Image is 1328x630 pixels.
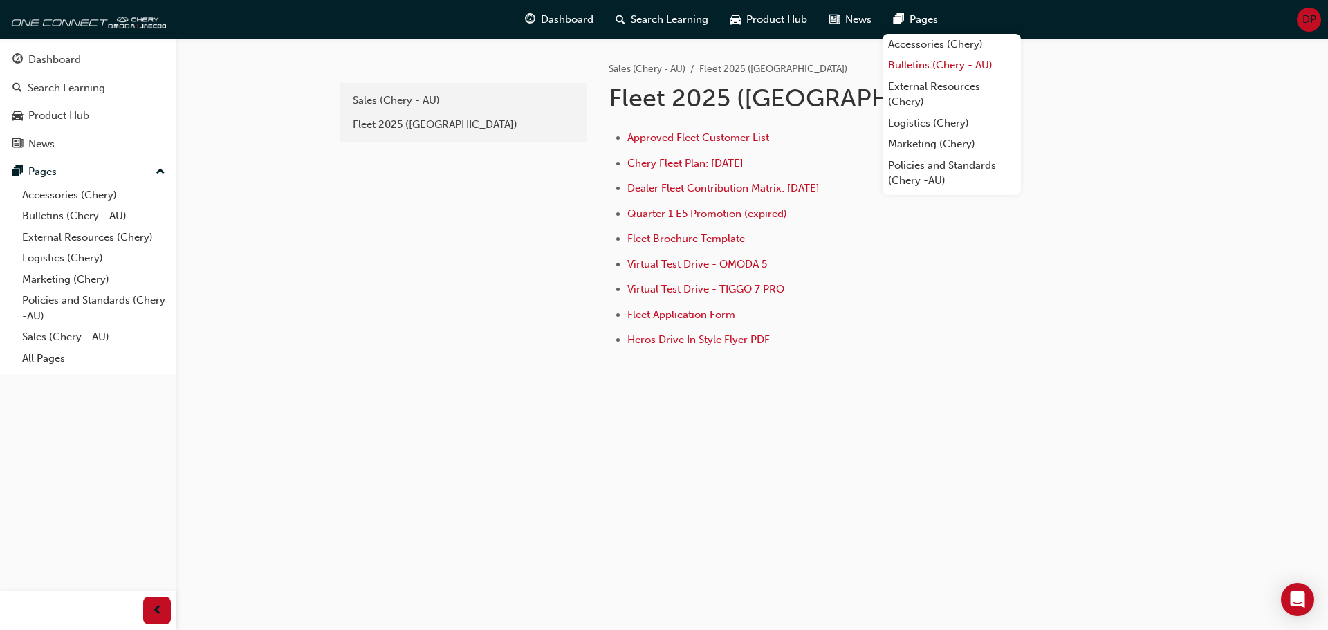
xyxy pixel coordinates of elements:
[353,93,574,109] div: Sales (Chery - AU)
[883,192,1021,213] a: Sales (Chery - AU)
[17,205,171,227] a: Bulletins (Chery - AU)
[12,138,23,151] span: news-icon
[17,269,171,290] a: Marketing (Chery)
[883,55,1021,76] a: Bulletins (Chery - AU)
[346,113,581,137] a: Fleet 2025 ([GEOGRAPHIC_DATA])
[541,12,593,28] span: Dashboard
[627,308,735,321] a: Fleet Application Form
[28,136,55,152] div: News
[28,80,105,96] div: Search Learning
[627,258,767,270] a: Virtual Test Drive - OMODA 5
[6,159,171,185] button: Pages
[12,82,22,95] span: search-icon
[6,44,171,159] button: DashboardSearch LearningProduct HubNews
[894,11,904,28] span: pages-icon
[17,227,171,248] a: External Resources (Chery)
[28,52,81,68] div: Dashboard
[627,283,784,295] a: Virtual Test Drive - TIGGO 7 PRO
[627,333,770,346] a: Heros Drive In Style Flyer PDF
[12,110,23,122] span: car-icon
[818,6,883,34] a: news-iconNews
[605,6,719,34] a: search-iconSearch Learning
[17,326,171,348] a: Sales (Chery - AU)
[883,113,1021,134] a: Logistics (Chery)
[1302,12,1316,28] span: DP
[730,11,741,28] span: car-icon
[17,248,171,269] a: Logistics (Chery)
[346,89,581,113] a: Sales (Chery - AU)
[627,131,769,144] a: Approved Fleet Customer List
[28,164,57,180] div: Pages
[719,6,818,34] a: car-iconProduct Hub
[883,76,1021,113] a: External Resources (Chery)
[156,163,165,181] span: up-icon
[12,166,23,178] span: pages-icon
[883,34,1021,55] a: Accessories (Chery)
[746,12,807,28] span: Product Hub
[910,12,938,28] span: Pages
[514,6,605,34] a: guage-iconDashboard
[12,54,23,66] span: guage-icon
[631,12,708,28] span: Search Learning
[845,12,871,28] span: News
[609,83,1062,113] h1: Fleet 2025 ([GEOGRAPHIC_DATA])
[525,11,535,28] span: guage-icon
[353,117,574,133] div: Fleet 2025 ([GEOGRAPHIC_DATA])
[883,6,949,34] a: pages-iconPages
[28,108,89,124] div: Product Hub
[17,185,171,206] a: Accessories (Chery)
[6,103,171,129] a: Product Hub
[616,11,625,28] span: search-icon
[17,348,171,369] a: All Pages
[627,207,787,220] a: Quarter 1 E5 Promotion (expired)
[883,155,1021,192] a: Policies and Standards (Chery -AU)
[1297,8,1321,32] button: DP
[152,602,163,620] span: prev-icon
[6,75,171,101] a: Search Learning
[6,47,171,73] a: Dashboard
[883,133,1021,155] a: Marketing (Chery)
[699,62,847,77] li: Fleet 2025 ([GEOGRAPHIC_DATA])
[627,182,820,194] a: Dealer Fleet Contribution Matrix: [DATE]
[6,131,171,157] a: News
[609,63,685,75] a: Sales (Chery - AU)
[7,6,166,33] img: oneconnect
[1281,583,1314,616] div: Open Intercom Messenger
[17,290,171,326] a: Policies and Standards (Chery -AU)
[627,232,745,245] a: Fleet Brochure Template
[627,157,744,169] a: Chery Fleet Plan: [DATE]
[829,11,840,28] span: news-icon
